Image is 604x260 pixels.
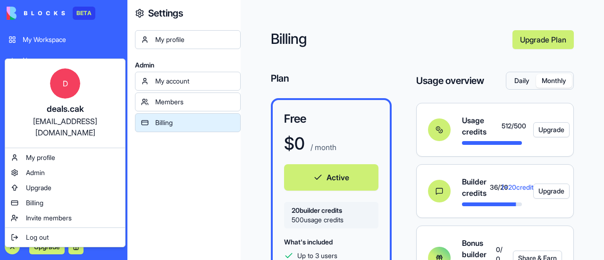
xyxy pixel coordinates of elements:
span: Recent [3,126,125,134]
span: Upgrade [26,183,51,193]
a: Ddeals.cak[EMAIL_ADDRESS][DOMAIN_NAME] [7,61,123,146]
div: deals.cak [15,102,116,116]
a: Billing [7,195,123,210]
span: Billing [26,198,43,208]
span: My profile [26,153,55,162]
span: D [50,68,80,99]
a: Admin [7,165,123,180]
div: [EMAIL_ADDRESS][DOMAIN_NAME] [15,116,116,138]
span: Invite members [26,213,72,223]
a: Upgrade [7,180,123,195]
span: Admin [26,168,45,177]
span: Log out [26,233,49,242]
a: Invite members [7,210,123,226]
a: My profile [7,150,123,165]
